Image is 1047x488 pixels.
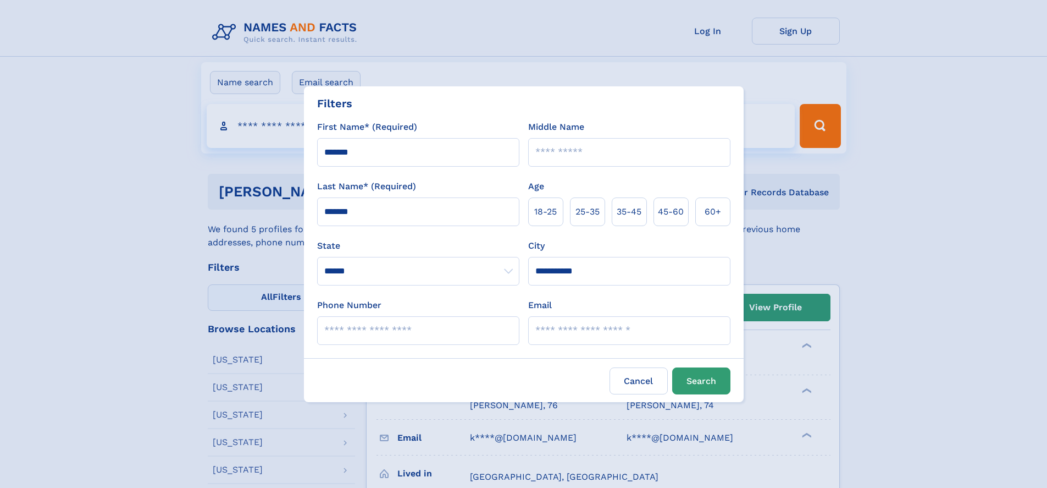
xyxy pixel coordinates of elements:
span: 25‑35 [575,205,600,218]
span: 60+ [705,205,721,218]
button: Search [672,368,730,394]
label: Email [528,299,552,312]
label: Cancel [610,368,668,394]
label: Age [528,180,544,193]
span: 35‑45 [617,205,641,218]
span: 18‑25 [534,205,557,218]
span: 45‑60 [658,205,684,218]
label: State [317,239,519,253]
label: Phone Number [317,299,381,312]
label: City [528,239,545,253]
label: First Name* (Required) [317,120,417,134]
label: Middle Name [528,120,584,134]
div: Filters [317,95,352,112]
label: Last Name* (Required) [317,180,416,193]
